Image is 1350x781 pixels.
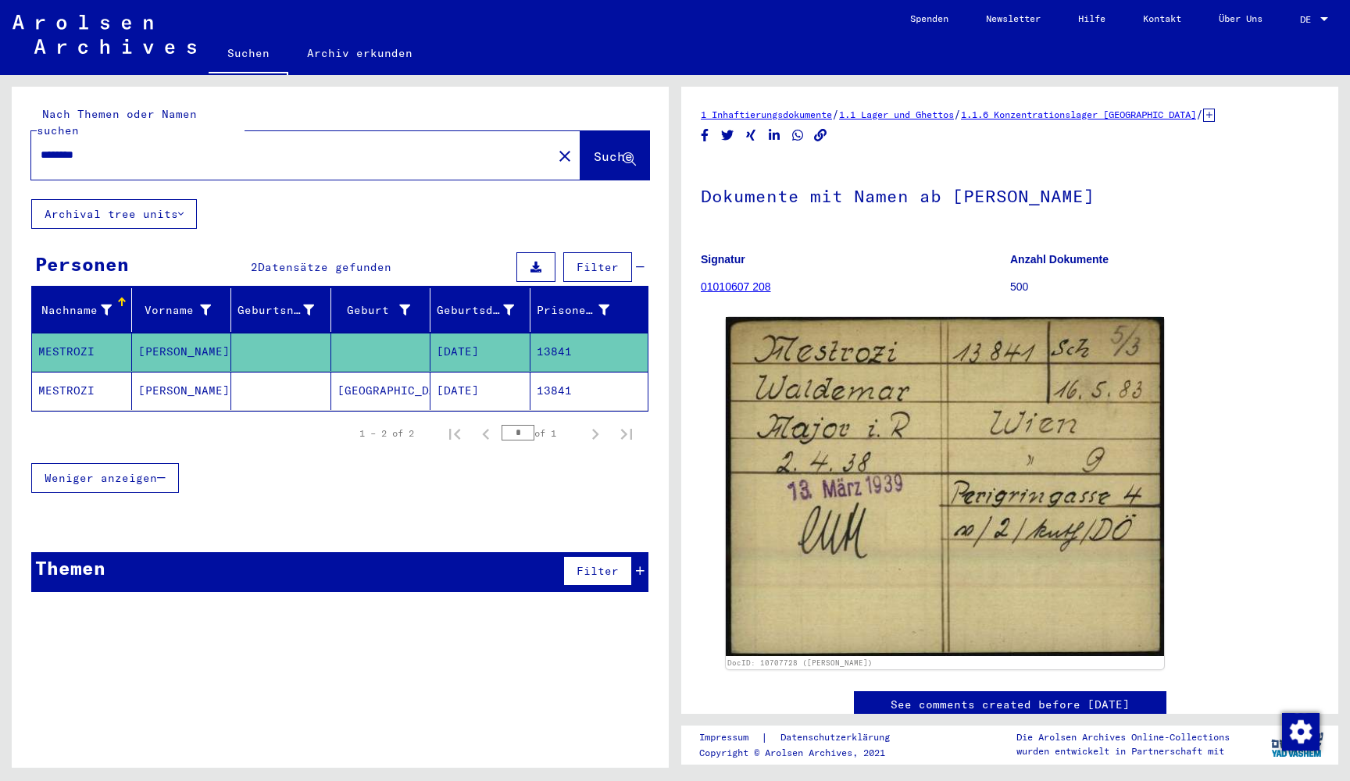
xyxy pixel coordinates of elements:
[132,288,232,332] mat-header-cell: Vorname
[38,302,112,319] div: Nachname
[1268,725,1327,764] img: yv_logo.png
[132,333,232,371] mat-cell: [PERSON_NAME]
[437,302,514,319] div: Geburtsdatum
[359,426,414,440] div: 1 – 2 of 2
[563,556,632,586] button: Filter
[699,729,761,746] a: Impressum
[430,333,530,371] mat-cell: [DATE]
[839,109,954,120] a: 1.1 Lager und Ghettos
[1010,279,1319,295] p: 500
[549,140,580,171] button: Clear
[237,302,314,319] div: Geburtsname
[38,298,131,323] div: Nachname
[537,298,630,323] div: Prisoner #
[1196,107,1203,121] span: /
[470,418,502,449] button: Previous page
[530,372,648,410] mat-cell: 13841
[331,288,431,332] mat-header-cell: Geburt‏
[138,302,212,319] div: Vorname
[697,126,713,145] button: Share on Facebook
[580,418,611,449] button: Next page
[701,253,745,266] b: Signatur
[577,564,619,578] span: Filter
[37,107,197,137] mat-label: Nach Themen oder Namen suchen
[720,126,736,145] button: Share on Twitter
[1016,730,1230,744] p: Die Arolsen Archives Online-Collections
[832,107,839,121] span: /
[258,260,391,274] span: Datensätze gefunden
[237,298,334,323] div: Geburtsname
[594,148,633,164] span: Suche
[563,252,632,282] button: Filter
[251,260,258,274] span: 2
[699,746,909,760] p: Copyright © Arolsen Archives, 2021
[12,15,196,54] img: Arolsen_neg.svg
[577,260,619,274] span: Filter
[430,288,530,332] mat-header-cell: Geburtsdatum
[961,109,1196,120] a: 1.1.6 Konzentrationslager [GEOGRAPHIC_DATA]
[32,288,132,332] mat-header-cell: Nachname
[231,288,331,332] mat-header-cell: Geburtsname
[790,126,806,145] button: Share on WhatsApp
[45,471,157,485] span: Weniger anzeigen
[726,317,1164,656] img: 001.jpg
[611,418,642,449] button: Last page
[580,131,649,180] button: Suche
[954,107,961,121] span: /
[437,298,534,323] div: Geburtsdatum
[1300,14,1317,25] span: DE
[701,160,1319,229] h1: Dokumente mit Namen ab [PERSON_NAME]
[766,126,783,145] button: Share on LinkedIn
[701,109,832,120] a: 1 Inhaftierungsdokumente
[35,554,105,582] div: Themen
[530,288,648,332] mat-header-cell: Prisoner #
[743,126,759,145] button: Share on Xing
[331,372,431,410] mat-cell: [GEOGRAPHIC_DATA]
[699,729,909,746] div: |
[768,729,909,746] a: Datenschutzerklärung
[32,372,132,410] mat-cell: MESTROZI
[439,418,470,449] button: First page
[537,302,610,319] div: Prisoner #
[891,697,1130,713] a: See comments created before [DATE]
[31,463,179,493] button: Weniger anzeigen
[430,372,530,410] mat-cell: [DATE]
[502,426,580,440] div: of 1
[1282,713,1320,751] img: Zustimmung ändern
[35,250,129,278] div: Personen
[530,333,648,371] mat-cell: 13841
[138,298,231,323] div: Vorname
[209,34,288,75] a: Suchen
[337,298,430,323] div: Geburt‏
[288,34,431,72] a: Archiv erkunden
[727,658,873,667] a: DocID: 10707728 ([PERSON_NAME])
[1010,253,1109,266] b: Anzahl Dokumente
[1016,744,1230,758] p: wurden entwickelt in Partnerschaft mit
[701,280,771,293] a: 01010607 208
[132,372,232,410] mat-cell: [PERSON_NAME]
[32,333,132,371] mat-cell: MESTROZI
[555,147,574,166] mat-icon: close
[337,302,411,319] div: Geburt‏
[812,126,829,145] button: Copy link
[31,199,197,229] button: Archival tree units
